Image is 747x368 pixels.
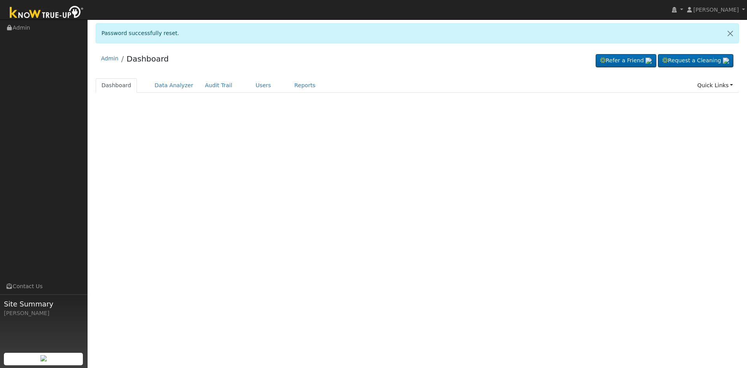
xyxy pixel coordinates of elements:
a: Audit Trail [199,78,238,93]
img: retrieve [723,58,729,64]
a: Data Analyzer [149,78,199,93]
a: Refer a Friend [596,54,656,67]
a: Close [722,24,738,43]
img: retrieve [645,58,652,64]
span: Site Summary [4,299,83,309]
a: Dashboard [126,54,169,63]
img: retrieve [40,355,47,361]
a: Request a Cleaning [658,54,733,67]
a: Quick Links [691,78,739,93]
span: [PERSON_NAME] [693,7,739,13]
img: Know True-Up [6,4,88,22]
a: Admin [101,55,119,62]
div: [PERSON_NAME] [4,309,83,317]
a: Dashboard [96,78,137,93]
a: Reports [289,78,321,93]
a: Users [250,78,277,93]
div: Password successfully reset. [96,23,739,43]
